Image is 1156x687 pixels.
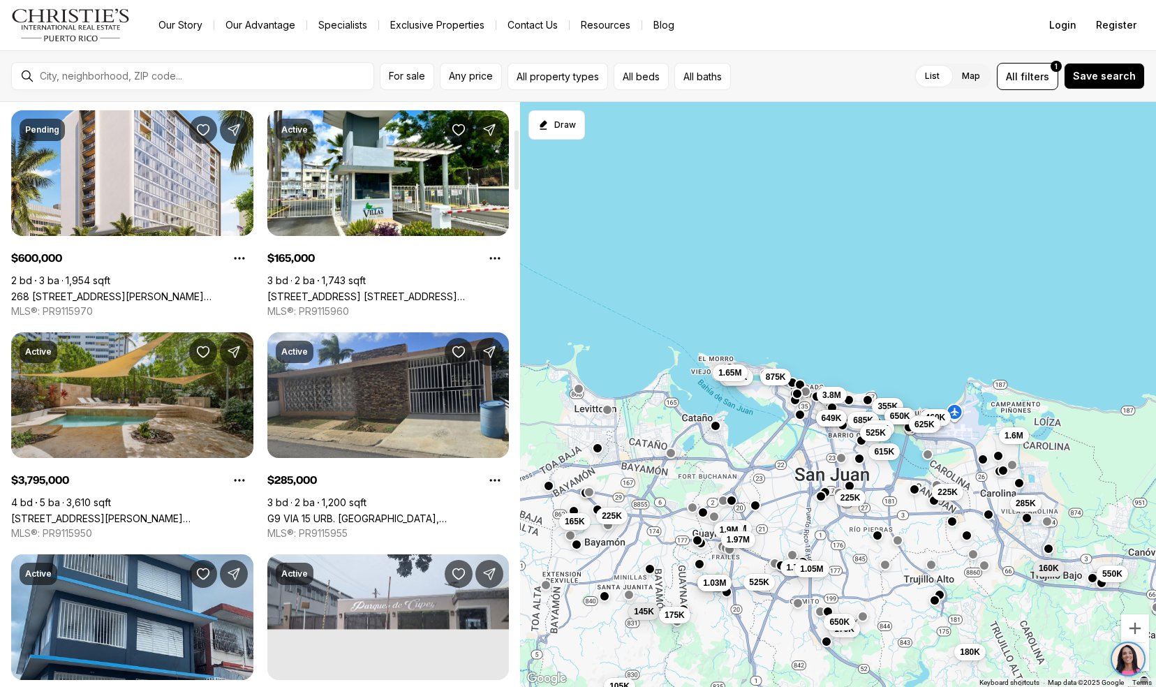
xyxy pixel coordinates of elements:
[642,15,686,35] a: Blog
[1005,430,1023,441] span: 1.6M
[794,561,829,577] button: 1.05M
[565,515,585,526] span: 165K
[821,412,841,423] span: 649K
[1048,679,1124,686] span: Map data ©2025 Google
[919,408,951,425] button: 460K
[759,368,791,385] button: 875K
[829,620,860,637] button: 179K
[11,512,253,524] a: 11 MANUEL RODRIGUEZ SERRA ST, SAN JUAN PR, 00907
[659,607,690,623] button: 175K
[866,427,886,438] span: 525K
[1010,495,1042,512] button: 285K
[829,616,850,628] span: 650K
[997,63,1058,90] button: Allfilters1
[628,603,660,619] button: 145K
[267,512,510,524] a: G9 VIA 15 URB. VILLA FONTANA, CAROLINA PR, 00983
[8,8,40,40] img: be3d4b55-7850-4bcb-9297-a2f9cd376e78.png
[380,63,434,90] button: For sale
[822,390,841,401] span: 3.8M
[281,346,308,357] p: Active
[475,560,503,588] button: Share Property
[954,643,986,660] button: 180K
[874,445,894,457] span: 615K
[834,623,854,634] span: 179K
[800,563,823,575] span: 1.05M
[445,560,473,588] button: Save Property: 844 CARR 844 #1022
[721,369,753,385] button: 435K
[1055,61,1058,72] span: 1
[718,520,752,537] button: 3.79M
[281,124,308,135] p: Active
[189,338,217,366] button: Save Property: 11 MANUEL RODRIGUEZ SERRA ST
[720,531,755,547] button: 1.97M
[853,415,873,426] span: 685K
[1016,498,1036,509] span: 285K
[507,63,608,90] button: All property types
[220,338,248,366] button: Share Property
[860,424,891,441] button: 525K
[697,574,732,591] button: 1.03M
[11,8,131,42] img: logo
[872,398,903,415] button: 355K
[1097,565,1128,582] button: 550K
[749,576,769,587] span: 525K
[634,605,654,616] span: 145K
[703,577,726,588] span: 1.03M
[1096,20,1136,31] span: Register
[1039,563,1059,574] span: 160K
[914,419,935,430] span: 625K
[449,71,493,82] span: Any price
[914,64,951,89] label: List
[718,369,748,385] button: 6.7M
[189,116,217,144] button: Save Property: 268 AVENIDA JUAN PONCE DE LEON #1402
[868,423,889,434] span: 220K
[815,409,847,426] button: 649K
[25,568,52,579] p: Active
[1049,20,1076,31] span: Login
[614,63,669,90] button: All beds
[1064,63,1145,89] button: Save search
[932,483,963,500] button: 225K
[1033,560,1065,577] button: 160K
[445,338,473,366] button: Save Property: G9 VIA 15 URB. VILLA FONTANA
[189,560,217,588] button: Save Property: 309 SEGUNDO RUIZ BELVIS ST
[960,646,980,657] span: 180K
[863,420,894,437] button: 220K
[877,401,898,412] span: 355K
[999,427,1029,444] button: 1.6M
[938,486,958,497] span: 225K
[743,573,775,590] button: 525K
[840,492,860,503] span: 225K
[1006,69,1018,84] span: All
[834,489,866,506] button: 225K
[674,63,731,90] button: All baths
[570,15,642,35] a: Resources
[1088,11,1145,39] button: Register
[909,416,940,433] button: 625K
[824,614,855,630] button: 650K
[726,533,749,545] span: 1.97M
[1102,568,1122,579] span: 550K
[440,63,502,90] button: Any price
[445,116,473,144] button: Save Property: 862 St CON. VILLAS DE HATO TEJA #PH 22 Unit: PH 22
[719,524,738,535] span: 1.9M
[884,407,915,424] button: 650K
[475,338,503,366] button: Share Property
[220,560,248,588] button: Share Property
[496,15,569,35] button: Contact Us
[475,116,503,144] button: Share Property
[220,116,248,144] button: Share Property
[665,610,685,621] span: 175K
[847,412,879,429] button: 685K
[389,71,425,82] span: For sale
[713,364,747,381] button: 1.65M
[147,15,214,35] a: Our Story
[214,15,306,35] a: Our Advantage
[1073,71,1136,82] span: Save search
[596,507,628,524] button: 225K
[723,523,746,534] span: 3.79M
[889,410,910,421] span: 650K
[925,411,945,422] span: 460K
[11,290,253,302] a: 268 AVENIDA JUAN PONCE DE LEON #1402, SAN JUAN PR, 00917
